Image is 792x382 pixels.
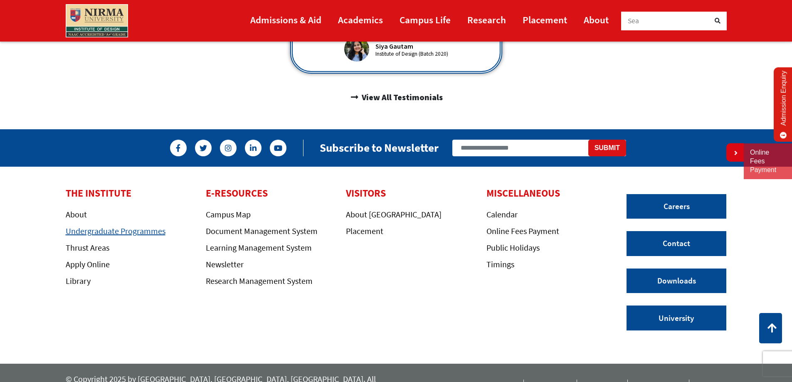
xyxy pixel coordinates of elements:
a: Downloads [627,269,726,293]
a: Undergraduate Programmes [66,226,165,236]
a: View All Testimonials [282,90,511,104]
a: Newsletter [206,259,244,269]
a: Timings [486,259,514,269]
a: Online Fees Payment [486,226,559,236]
a: About [66,209,87,219]
a: Apply Online [66,259,110,269]
a: Calendar [486,209,518,219]
img: main_logo [66,4,128,37]
a: Online Fees Payment [750,148,786,174]
a: Library [66,276,91,286]
a: Contact [627,231,726,256]
a: Placement [523,10,567,29]
a: Campus Life [400,10,451,29]
a: Public Holidays [486,242,540,253]
h2: Subscribe to Newsletter [320,141,439,155]
a: Institute of Design (Batch 2020) [375,51,448,57]
a: University [627,306,726,330]
a: Research [467,10,506,29]
a: Academics [338,10,383,29]
a: Campus Map [206,209,251,219]
a: Siya Gautam [375,41,448,51]
span: View All Testimonials [360,90,443,104]
a: Admissions & Aid [250,10,321,29]
a: Thrust Areas [66,242,109,253]
a: Research Management System [206,276,313,286]
a: Learning Management System [206,242,312,253]
button: Submit [588,140,626,156]
a: About [584,10,609,29]
a: Careers [627,194,726,219]
a: About [GEOGRAPHIC_DATA] [346,209,442,219]
span: Sea [628,16,639,25]
a: Placement [346,226,383,236]
img: Siya-Gautam-792x421 [344,37,369,62]
a: Document Management System [206,226,318,236]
